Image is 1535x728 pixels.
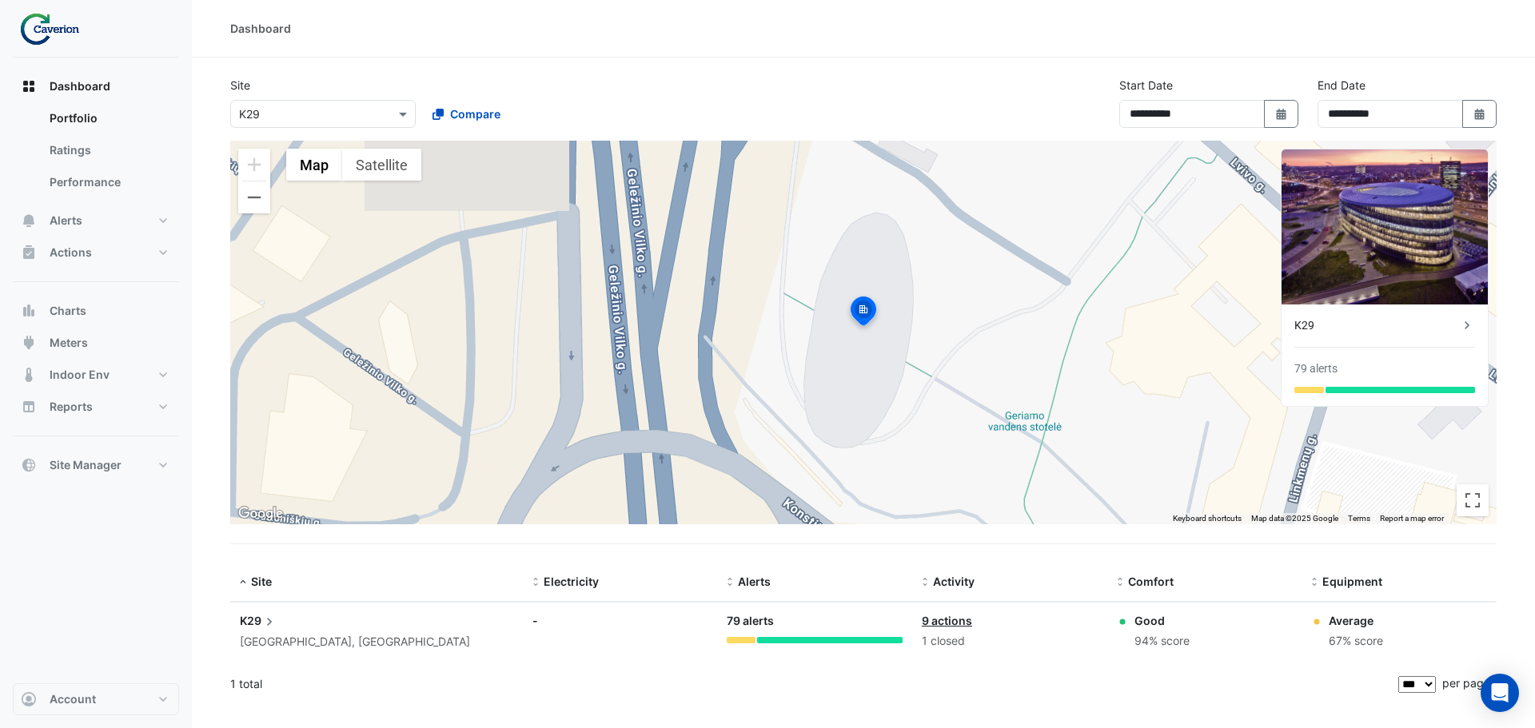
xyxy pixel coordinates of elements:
[1119,77,1173,93] label: Start Date
[13,70,179,102] button: Dashboard
[234,503,287,524] a: Open this area in Google Maps (opens a new window)
[240,612,277,630] span: K29
[1173,513,1242,524] button: Keyboard shortcuts
[50,691,96,707] span: Account
[230,20,291,37] div: Dashboard
[1457,484,1489,516] button: Toggle fullscreen view
[1348,514,1370,523] a: Terms (opens in new tab)
[1329,632,1383,650] div: 67% score
[13,327,179,359] button: Meters
[21,399,37,415] app-icon: Reports
[13,683,179,715] button: Account
[37,134,179,166] a: Ratings
[13,237,179,269] button: Actions
[1282,149,1488,304] img: K29
[230,77,250,93] label: Site
[230,664,1395,704] div: 1 total
[1442,676,1490,690] span: per page
[37,166,179,198] a: Performance
[19,13,91,45] img: Company Logo
[50,245,92,261] span: Actions
[37,102,179,134] a: Portfolio
[1128,575,1174,588] span: Comfort
[50,78,110,94] span: Dashboard
[21,457,37,473] app-icon: Site Manager
[738,575,771,588] span: Alerts
[21,367,37,383] app-icon: Indoor Env
[422,100,511,128] button: Compare
[1251,514,1338,523] span: Map data ©2025 Google
[1134,612,1190,629] div: Good
[21,213,37,229] app-icon: Alerts
[13,449,179,481] button: Site Manager
[13,359,179,391] button: Indoor Env
[1274,107,1289,121] fa-icon: Select Date
[544,575,599,588] span: Electricity
[922,632,1098,650] div: 1 closed
[342,149,421,181] button: Show satellite imagery
[50,457,122,473] span: Site Manager
[1322,575,1382,588] span: Equipment
[727,612,903,631] div: 79 alerts
[251,575,272,588] span: Site
[532,612,708,629] div: -
[238,149,270,181] button: Zoom in
[238,181,270,213] button: Zoom out
[1294,360,1338,377] div: 79 alerts
[50,303,86,319] span: Charts
[1329,612,1383,629] div: Average
[1380,514,1444,523] a: Report a map error
[1481,674,1519,712] div: Open Intercom Messenger
[21,245,37,261] app-icon: Actions
[234,503,287,524] img: Google
[846,294,881,332] img: site-pin-selected.svg
[13,295,179,327] button: Charts
[1473,107,1487,121] fa-icon: Select Date
[13,102,179,205] div: Dashboard
[21,335,37,351] app-icon: Meters
[1134,632,1190,650] div: 94% score
[1294,317,1459,334] div: K29
[21,303,37,319] app-icon: Charts
[50,213,82,229] span: Alerts
[21,78,37,94] app-icon: Dashboard
[933,575,975,588] span: Activity
[50,399,93,415] span: Reports
[286,149,342,181] button: Show street map
[240,633,513,651] div: [GEOGRAPHIC_DATA], [GEOGRAPHIC_DATA]
[50,335,88,351] span: Meters
[1318,77,1366,93] label: End Date
[922,614,972,627] a: 9 actions
[50,367,110,383] span: Indoor Env
[13,391,179,423] button: Reports
[13,205,179,237] button: Alerts
[450,105,500,122] span: Compare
